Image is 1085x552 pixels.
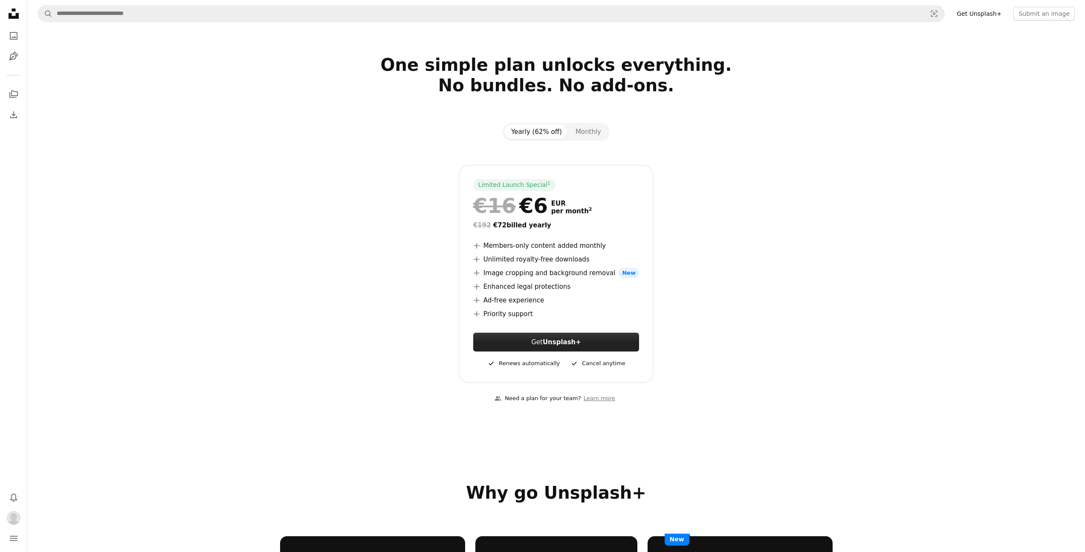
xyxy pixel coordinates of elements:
[473,241,639,251] li: Members-only content added monthly
[1013,7,1075,20] button: Submit an image
[38,5,945,22] form: Find visuals sitewide
[546,181,552,189] a: 1
[5,509,22,526] button: Profile
[924,6,944,22] button: Visual search
[619,268,639,278] span: New
[473,195,516,217] span: €16
[5,489,22,506] button: Notifications
[551,207,592,215] span: per month
[473,221,491,229] span: €192
[589,206,592,212] sup: 2
[504,125,569,139] button: Yearly (62% off)
[38,6,52,22] button: Search Unsplash
[495,394,581,403] div: Need a plan for your team?
[473,254,639,264] li: Unlimited royalty-free downloads
[473,268,639,278] li: Image cropping and background removal
[5,48,22,65] a: Illustrations
[569,125,608,139] button: Monthly
[547,180,550,186] sup: 1
[5,106,22,123] a: Download History
[665,534,689,546] span: New
[473,309,639,319] li: Priority support
[543,338,581,346] strong: Unsplash+
[952,7,1007,20] a: Get Unsplash+
[5,5,22,24] a: Home — Unsplash
[5,86,22,103] a: Collections
[587,207,594,215] a: 2
[473,220,639,230] div: €72 billed yearly
[473,195,548,217] div: €6
[473,333,639,352] a: GetUnsplash+
[7,511,20,525] img: Avatar of user Shenny Wong
[473,179,556,191] div: Limited Launch Special
[5,27,22,44] a: Photos
[473,295,639,305] li: Ad-free experience
[551,200,592,207] span: EUR
[487,358,560,369] div: Renews automatically
[5,530,22,547] button: Menu
[280,55,833,116] h2: One simple plan unlocks everything. No bundles. No add-ons.
[581,392,618,406] a: Learn more
[473,282,639,292] li: Enhanced legal protections
[570,358,625,369] div: Cancel anytime
[280,482,833,503] h2: Why go Unsplash+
